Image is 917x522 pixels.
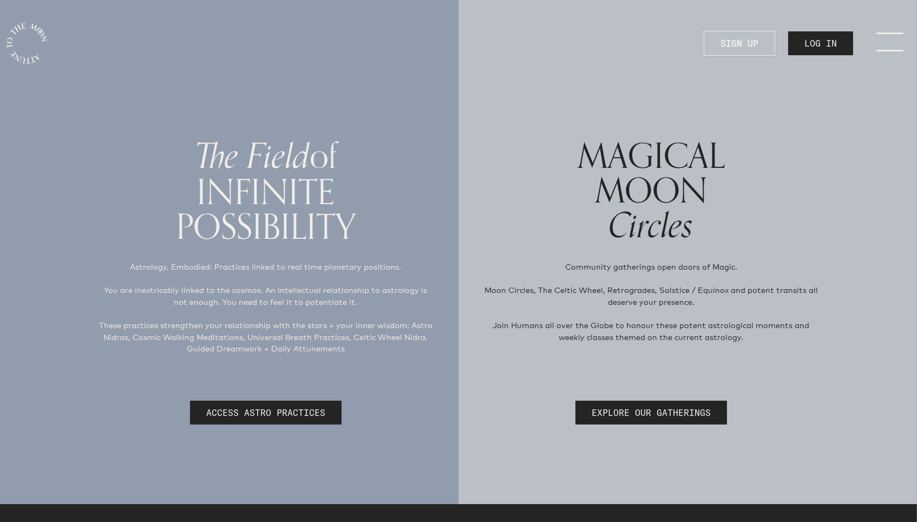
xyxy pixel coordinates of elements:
[609,198,694,255] span: Circles
[788,31,853,55] a: LOG IN
[704,31,775,56] a: SIGN UP
[575,401,727,425] a: EXPLORE OUR GATHERINGS
[860,32,914,54] a: menu
[195,128,310,185] span: The Field
[482,261,820,355] p: Community gatherings open doors of Magic. Moon Circles, The Celtic Wheel, Retrogrades, Solstice /...
[720,37,758,50] strong: SIGN UP
[80,138,452,244] h1: of INFINITE POSSIBILITY
[97,261,435,366] p: Astrology, Embodied: Practices linked to real time planetary positions. You are inextricably link...
[190,401,342,425] a: ACCESS ASTRO PRACTICES
[465,138,837,244] h1: MAGICAL MOON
